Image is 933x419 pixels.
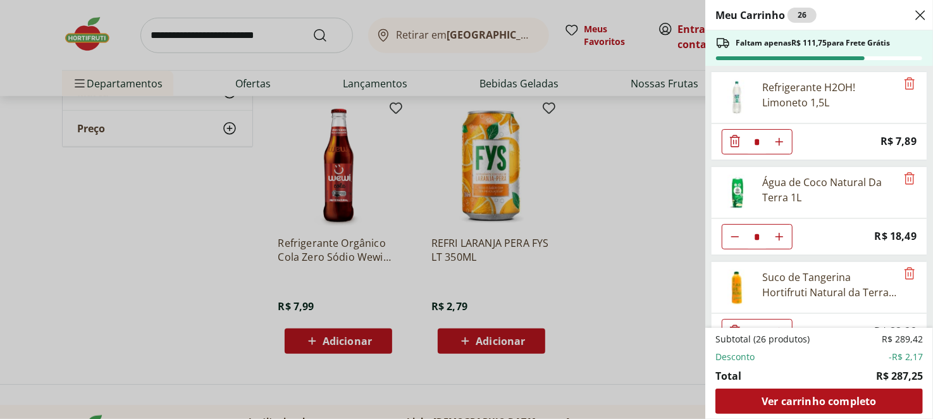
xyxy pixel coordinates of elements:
[902,77,917,92] button: Remove
[875,323,917,340] span: R$ 22,99
[715,351,755,363] span: Desconto
[767,129,792,154] button: Aumentar Quantidade
[762,270,896,300] div: Suco de Tangerina Hortifruti Natural da Terra 1L
[715,389,923,414] a: Ver carrinho completo
[719,175,755,210] img: Água de Coco Natural Da Terra 1L
[719,270,755,305] img: Suco de Tangerina 4 Estações 1L
[748,225,767,249] input: Quantidade Atual
[722,129,748,154] button: Diminuir Quantidade
[722,224,748,249] button: Diminuir Quantidade
[722,319,748,344] button: Diminuir Quantidade
[788,8,817,23] div: 26
[880,133,917,150] span: R$ 7,89
[889,351,923,363] span: -R$ 2,17
[902,172,917,187] button: Remove
[762,175,896,205] div: Água de Coco Natural Da Terra 1L
[748,130,767,154] input: Quantidade Atual
[767,224,792,249] button: Aumentar Quantidade
[715,368,741,384] span: Total
[719,80,755,115] img: Principal
[736,38,890,48] span: Faltam apenas R$ 111,75 para Frete Grátis
[882,333,923,346] span: R$ 289,42
[748,320,767,344] input: Quantidade Atual
[715,8,817,23] h2: Meu Carrinho
[902,266,917,282] button: Remove
[762,80,896,110] div: Refrigerante H2OH! Limoneto 1,5L
[875,228,917,245] span: R$ 18,49
[715,333,810,346] span: Subtotal (26 produtos)
[767,319,792,344] button: Aumentar Quantidade
[762,396,876,406] span: Ver carrinho completo
[876,368,923,384] span: R$ 287,25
